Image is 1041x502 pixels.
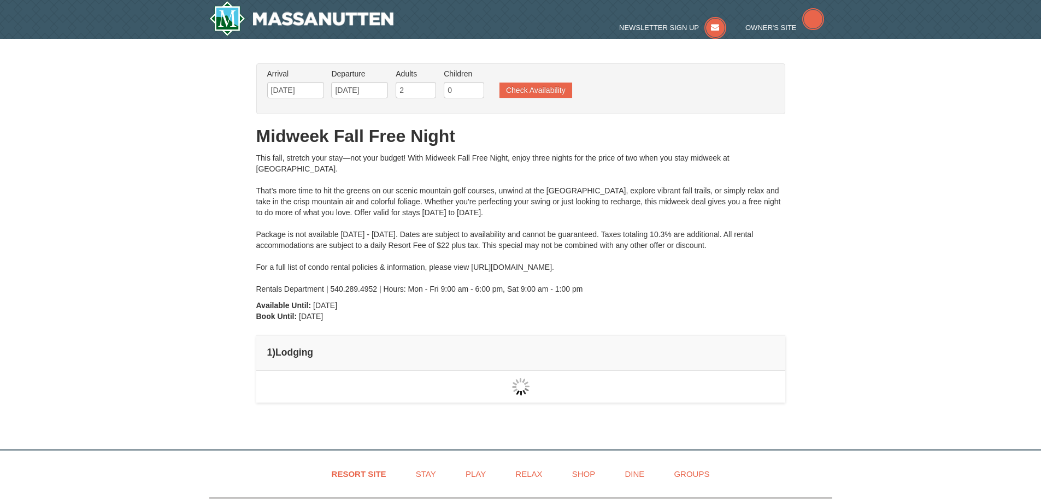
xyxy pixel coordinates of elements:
[660,462,723,486] a: Groups
[313,301,337,310] span: [DATE]
[745,23,824,32] a: Owner's Site
[272,347,275,358] span: )
[619,23,699,32] span: Newsletter Sign Up
[611,462,658,486] a: Dine
[331,68,388,79] label: Departure
[318,462,400,486] a: Resort Site
[209,1,394,36] img: Massanutten Resort Logo
[256,312,297,321] strong: Book Until:
[444,68,484,79] label: Children
[619,23,726,32] a: Newsletter Sign Up
[396,68,436,79] label: Adults
[267,347,774,358] h4: 1 Lodging
[502,462,556,486] a: Relax
[745,23,797,32] span: Owner's Site
[558,462,609,486] a: Shop
[209,1,394,36] a: Massanutten Resort
[499,82,572,98] button: Check Availability
[512,378,530,395] img: wait gif
[256,125,785,147] h1: Midweek Fall Free Night
[256,152,785,294] div: This fall, stretch your stay—not your budget! With Midweek Fall Free Night, enjoy three nights fo...
[256,301,311,310] strong: Available Until:
[452,462,499,486] a: Play
[299,312,323,321] span: [DATE]
[267,68,324,79] label: Arrival
[402,462,450,486] a: Stay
